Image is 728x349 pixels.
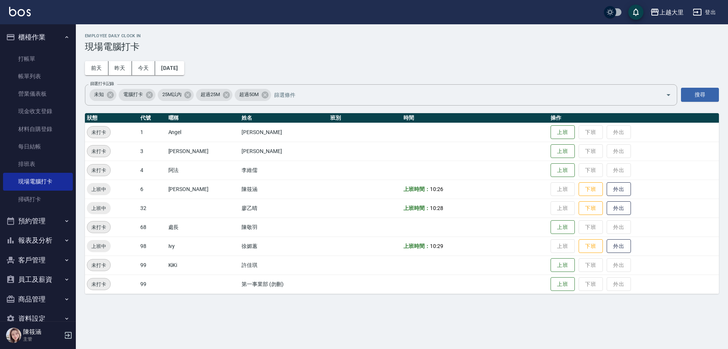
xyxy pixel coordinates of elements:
[240,218,328,237] td: 陳敬羽
[607,239,631,253] button: 外出
[3,309,73,328] button: 資料設定
[3,211,73,231] button: 預約管理
[3,120,73,138] a: 材料自購登錄
[607,201,631,215] button: 外出
[138,275,166,294] td: 99
[3,85,73,103] a: 營業儀表板
[138,199,166,218] td: 32
[9,7,31,16] img: Logo
[579,201,603,215] button: 下班
[551,258,575,272] button: 上班
[87,128,110,136] span: 未打卡
[90,81,114,87] label: 篩選打卡記錄
[138,237,166,256] td: 98
[166,180,240,199] td: [PERSON_NAME]
[138,142,166,161] td: 3
[138,256,166,275] td: 99
[3,103,73,120] a: 現金收支登錄
[85,61,108,75] button: 前天
[23,336,62,343] p: 主管
[662,89,675,101] button: Open
[240,113,328,123] th: 姓名
[690,5,719,19] button: 登出
[87,185,111,193] span: 上班中
[138,113,166,123] th: 代號
[402,113,548,123] th: 時間
[87,147,110,155] span: 未打卡
[430,205,443,211] span: 10:28
[166,237,240,256] td: Ivy
[240,237,328,256] td: 徐媚蕙
[3,289,73,309] button: 商品管理
[403,243,430,249] b: 上班時間：
[166,123,240,142] td: Angel
[551,144,575,158] button: 上班
[430,243,443,249] span: 10:29
[551,277,575,291] button: 上班
[155,61,184,75] button: [DATE]
[3,270,73,289] button: 員工及薪資
[158,91,186,98] span: 25M以內
[579,239,603,253] button: 下班
[659,8,684,17] div: 上越大里
[87,280,110,288] span: 未打卡
[166,113,240,123] th: 暱稱
[85,113,138,123] th: 狀態
[240,142,328,161] td: [PERSON_NAME]
[240,123,328,142] td: [PERSON_NAME]
[403,186,430,192] b: 上班時間：
[23,328,62,336] h5: 陳筱涵
[87,242,111,250] span: 上班中
[138,161,166,180] td: 4
[240,161,328,180] td: 李維儒
[3,138,73,155] a: 每日結帳
[89,91,108,98] span: 未知
[628,5,643,20] button: save
[3,191,73,208] a: 掃碼打卡
[87,204,111,212] span: 上班中
[235,91,263,98] span: 超過50M
[166,142,240,161] td: [PERSON_NAME]
[138,123,166,142] td: 1
[403,205,430,211] b: 上班時間：
[196,91,224,98] span: 超過25M
[240,256,328,275] td: 許佳琪
[235,89,271,101] div: 超過50M
[166,161,240,180] td: 阿法
[240,275,328,294] td: 第一事業部 (勿刪)
[647,5,687,20] button: 上越大里
[681,88,719,102] button: 搜尋
[138,180,166,199] td: 6
[3,250,73,270] button: 客戶管理
[108,61,132,75] button: 昨天
[551,125,575,139] button: 上班
[240,180,328,199] td: 陳筱涵
[328,113,402,123] th: 班別
[3,27,73,47] button: 櫃檯作業
[551,220,575,234] button: 上班
[272,88,653,101] input: 篩選條件
[85,41,719,52] h3: 現場電腦打卡
[196,89,232,101] div: 超過25M
[138,218,166,237] td: 68
[87,166,110,174] span: 未打卡
[3,231,73,250] button: 報表及分析
[85,33,719,38] h2: Employee Daily Clock In
[551,163,575,177] button: 上班
[579,182,603,196] button: 下班
[158,89,194,101] div: 25M以內
[166,218,240,237] td: 處長
[89,89,116,101] div: 未知
[166,256,240,275] td: KiKi
[3,155,73,173] a: 排班表
[132,61,155,75] button: 今天
[549,113,719,123] th: 操作
[430,186,443,192] span: 10:26
[607,182,631,196] button: 外出
[119,91,147,98] span: 電腦打卡
[3,173,73,190] a: 現場電腦打卡
[87,261,110,269] span: 未打卡
[87,223,110,231] span: 未打卡
[3,50,73,68] a: 打帳單
[6,328,21,343] img: Person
